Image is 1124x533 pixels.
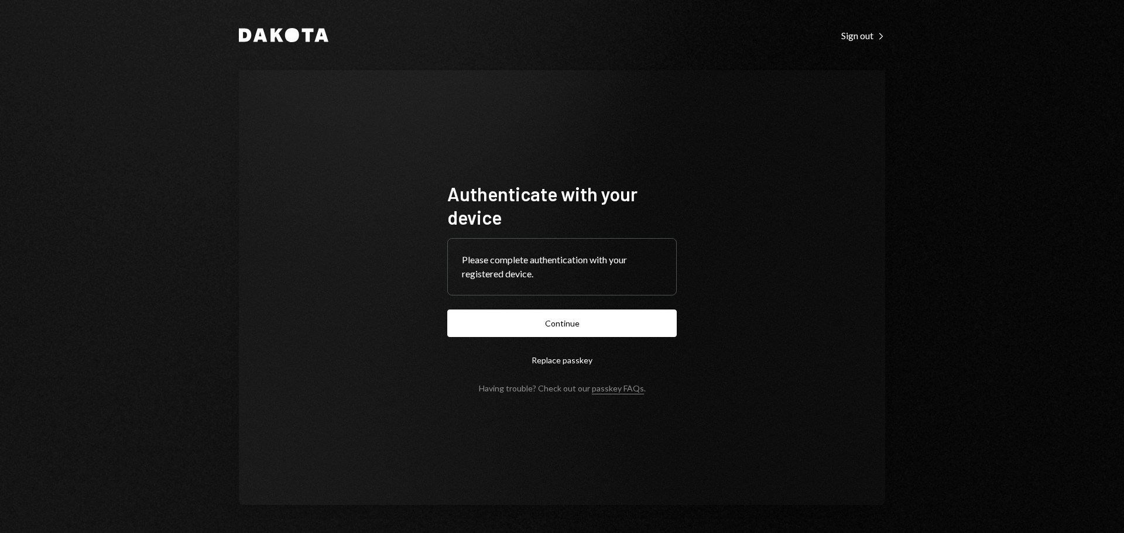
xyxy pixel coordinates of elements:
[447,182,677,229] h1: Authenticate with your device
[447,310,677,337] button: Continue
[447,346,677,374] button: Replace passkey
[592,383,644,394] a: passkey FAQs
[841,30,885,42] div: Sign out
[479,383,646,393] div: Having trouble? Check out our .
[462,253,662,281] div: Please complete authentication with your registered device.
[841,29,885,42] a: Sign out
